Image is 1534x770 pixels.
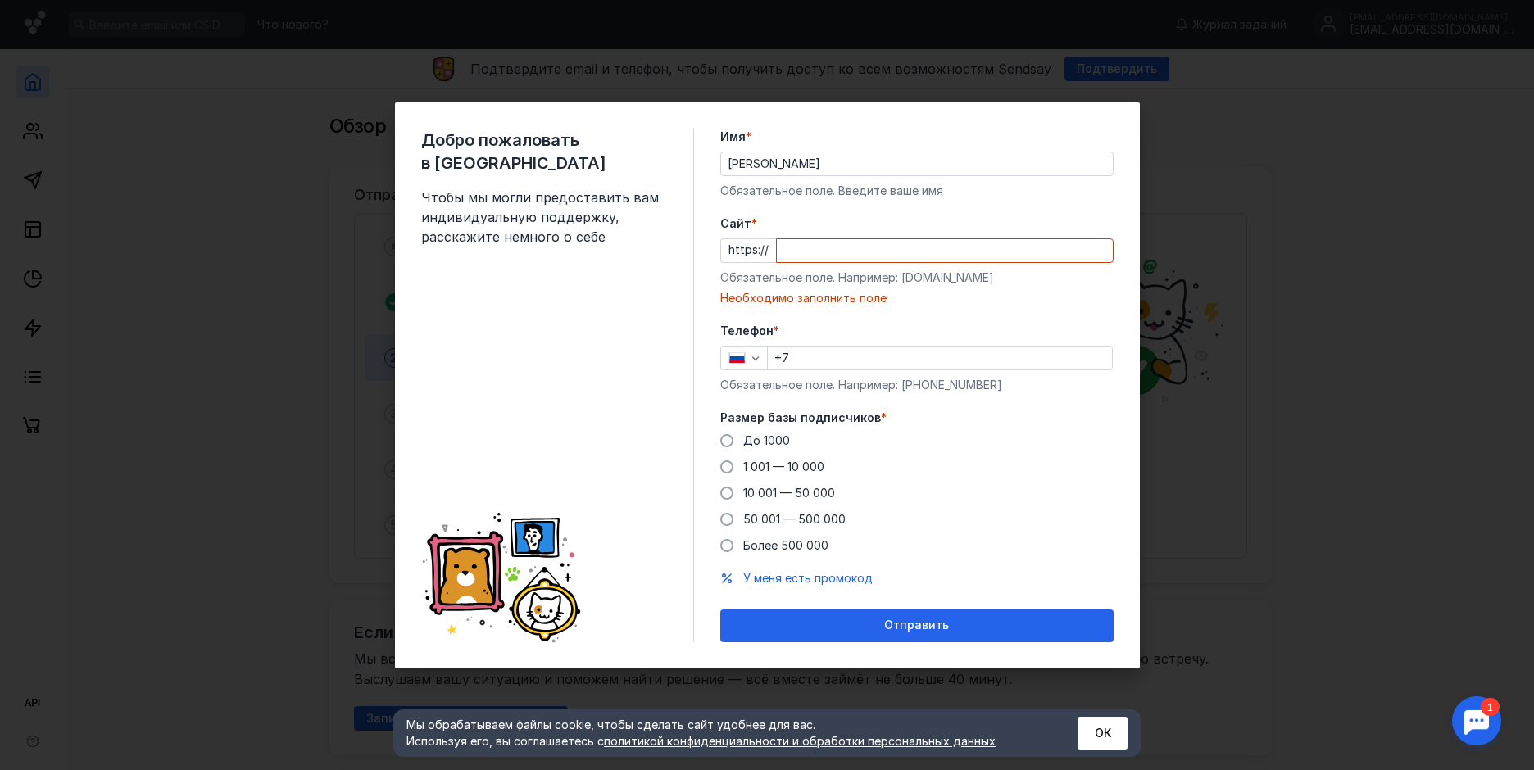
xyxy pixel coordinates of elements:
[1078,717,1128,750] button: ОК
[743,486,835,500] span: 10 001 — 50 000
[720,609,1114,642] button: Отправить
[421,129,667,174] span: Добро пожаловать в [GEOGRAPHIC_DATA]
[406,717,1037,750] div: Мы обрабатываем файлы cookie, чтобы сделать сайт удобнее для вас. Используя его, вы соглашаетесь c
[720,183,1114,199] div: Обязательное поле. Введите ваше имя
[720,323,774,339] span: Телефон
[37,10,56,28] div: 1
[720,129,746,145] span: Имя
[743,433,790,447] span: До 1000
[884,618,949,632] span: Отправить
[743,571,873,585] span: У меня есть промокод
[720,269,1114,286] div: Обязательное поле. Например: [DOMAIN_NAME]
[604,734,996,748] a: политикой конфиденциальности и обработки персональных данных
[720,215,751,232] span: Cайт
[743,570,873,587] button: У меня есть промокод
[720,377,1114,393] div: Обязательное поле. Например: [PHONE_NUMBER]
[720,290,1114,306] div: Необходимо заполнить поле
[743,538,828,552] span: Более 500 000
[743,512,846,526] span: 50 001 — 500 000
[720,410,881,426] span: Размер базы подписчиков
[421,188,667,247] span: Чтобы мы могли предоставить вам индивидуальную поддержку, расскажите немного о себе
[743,460,824,473] span: 1 001 — 10 000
